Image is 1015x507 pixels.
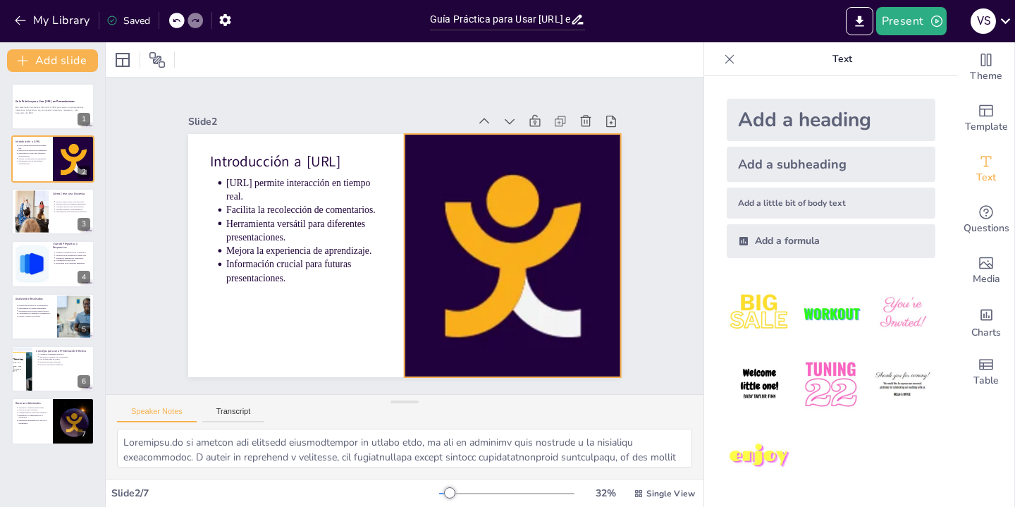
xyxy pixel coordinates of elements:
div: Get real-time input from your audience [958,195,1014,245]
div: Add a table [958,347,1014,398]
span: Template [965,119,1008,135]
p: Mejora la experiencia de aprendizaje. [226,244,383,257]
img: 5.jpeg [798,352,863,417]
textarea: Loremipsu.do si ametcon adi elitsedd eiusmodtempor in utlabo etdo, ma ali en adminimv quis nostru... [117,429,692,468]
div: V S [971,8,996,34]
strong: Guía Práctica para Usar [URL] en Presentaciones [16,100,75,104]
div: 7 [11,398,94,444]
p: Soporte técnico accesible. [18,409,49,412]
p: Diversos tipos de preguntas disponibles. [56,203,90,206]
p: Evaluación del éxito de la presentación. [18,304,53,307]
div: 4 [78,271,90,283]
div: 5 [78,323,90,336]
img: 3.jpeg [870,281,935,346]
p: Comprensión de opiniones y sentimientos. [18,312,53,314]
button: Export to PowerPoint [846,7,873,35]
button: Speaker Notes [117,407,197,422]
p: Proceso sencillo para crear encuestas. [56,200,90,203]
p: Text [741,42,944,76]
div: Add a subheading [727,147,935,182]
button: Present [876,7,947,35]
div: https://cdn.sendsteps.com/images/logo/sendsteps_logo_white.pnghttps://cdn.sendsteps.com/images/lo... [11,293,94,340]
div: Add charts and graphs [958,296,1014,347]
div: 2 [78,166,90,178]
p: Habilidades mejoradas en el uso de la herramienta. [18,420,49,424]
p: Comunidades en línea para compartir. [18,412,49,415]
div: https://cdn.sendsteps.com/images/logo/sendsteps_logo_white.pnghttps://cdn.sendsteps.com/images/lo... [11,188,94,235]
p: Mejora la experiencia de aprendizaje. [18,157,49,159]
p: Personalización de opciones de encuesta. [56,211,90,214]
div: Slide 2 / 7 [111,487,439,500]
div: 3 [78,218,90,231]
p: Contenido visualmente atractivo. [39,353,90,355]
p: Usando Preguntas y Respuestas [53,242,90,250]
button: Add slide [7,49,98,72]
img: 1.jpeg [727,281,792,346]
p: Analizando Resultados [16,296,53,300]
p: [URL] permite interacción en tiempo real. [226,176,383,203]
p: [URL] permite interacción en tiempo real. [18,144,49,149]
img: 2.jpeg [798,281,863,346]
p: Respuestas inmediatas a inquietudes. [56,257,90,259]
img: 4.jpeg [727,352,792,417]
p: Generated with [URL] [16,111,90,114]
p: Relevancia en el contenido presentado. [56,262,90,265]
div: Add text boxes [958,144,1014,195]
input: Insert title [430,9,570,30]
p: Recursos Adicionales [16,401,49,405]
div: Slide 2 [188,115,468,128]
p: Compartir enlaces para participación. [56,205,90,208]
span: Single View [646,488,695,499]
p: Información crucial para futuras presentaciones. [226,257,383,284]
div: Add a heading [727,99,935,141]
p: Herramienta versátil para diferentes presentaciones. [18,152,49,157]
button: Transcript [202,407,265,422]
p: Información valiosa para ajustes futuros. [18,310,53,312]
p: Esta presentación te enseñará cómo utilizar [URL] para mejorar tus presentaciones interactivas, i... [16,106,90,111]
p: Enriquecer la comprensión de la plataforma. [18,414,49,419]
p: Comunicación más fluida. [56,259,90,262]
p: Interacción constante con la audiencia. [39,355,90,358]
img: 6.jpeg [870,352,935,417]
p: Análisis posterior a la presentación. [56,208,90,211]
p: Herramienta versátil para diferentes presentaciones. [226,217,383,244]
button: V S [971,7,996,35]
span: Charts [971,325,1001,341]
p: Facilita la recolección de comentarios. [18,149,49,152]
div: 6 [78,375,90,388]
p: Cómo Crear una Encuesta [53,192,90,196]
p: Mantener un ritmo adecuado. [39,360,90,363]
p: Herramientas de análisis disponibles. [18,307,53,310]
div: 7 [78,428,90,441]
img: 7.jpeg [727,424,792,489]
p: Introducción a [URL] [16,139,49,143]
span: Questions [964,221,1009,236]
p: Practicar para mayor confianza. [39,363,90,366]
p: Fomenta la interacción con la audiencia. [56,252,90,255]
div: https://cdn.sendsteps.com/images/logo/sendsteps_logo_white.pnghttps://cdn.sendsteps.com/images/lo... [11,346,94,392]
p: Información crucial para futuras presentaciones. [18,159,49,164]
div: Add a formula [727,224,935,258]
p: Facilita la recolección de comentarios. [226,203,383,216]
div: Add ready made slides [958,93,1014,144]
div: Saved [106,14,150,28]
div: Layout [111,49,134,71]
div: https://cdn.sendsteps.com/images/logo/sendsteps_logo_white.pnghttps://cdn.sendsteps.com/images/lo... [11,83,94,130]
button: My Library [11,9,96,32]
div: Add a little bit of body text [727,188,935,219]
span: Text [976,170,996,185]
span: Theme [970,68,1002,84]
p: Moderación de preguntas en tiempo real. [56,255,90,257]
p: Mejora continua del enfoque. [18,314,53,317]
p: Consejos para una Presentación Efectiva [36,349,90,353]
div: https://cdn.sendsteps.com/images/logo/sendsteps_logo_white.pnghttps://cdn.sendsteps.com/images/lo... [11,240,94,287]
p: Tutoriales y ejemplos disponibles. [18,406,49,409]
span: Table [973,373,999,389]
span: Media [973,271,1000,287]
div: 1 [78,113,90,126]
p: Introducción a [URL] [210,152,383,172]
div: Change the overall theme [958,42,1014,93]
div: Add images, graphics, shapes or video [958,245,1014,296]
div: https://cdn.sendsteps.com/images/logo/sendsteps_logo_white.pnghttps://cdn.sendsteps.com/images/lo... [11,135,94,182]
p: Uso de funciones de [URL]. [39,358,90,361]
